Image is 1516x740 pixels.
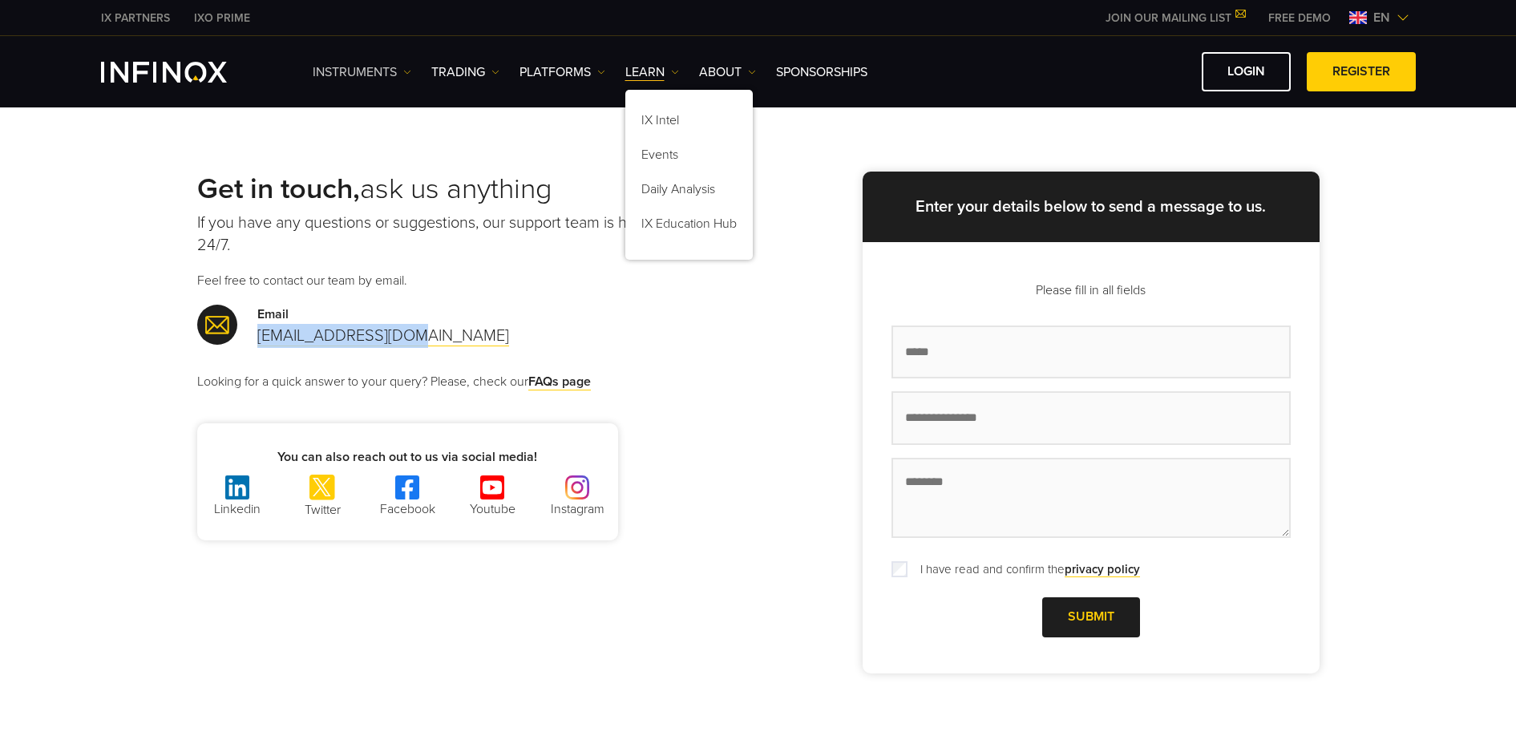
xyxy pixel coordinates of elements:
p: If you have any questions or suggestions, our support team is here to help you 24/7. [197,212,758,257]
p: Youtube [452,499,532,519]
a: Learn [625,63,679,82]
a: Instruments [313,63,411,82]
strong: Enter your details below to send a message to us. [916,197,1266,216]
a: INFINOX [182,10,262,26]
a: LOGIN [1202,52,1291,91]
p: Linkedin [197,499,277,519]
a: IX Intel [625,106,753,140]
p: Facebook [367,499,447,519]
a: INFINOX MENU [1256,10,1343,26]
a: Submit [1042,597,1140,637]
a: FAQs page [528,374,591,390]
p: Instagram [537,499,617,519]
p: Feel free to contact our team by email. [197,271,758,290]
a: privacy policy [1065,562,1140,577]
p: Please fill in all fields [891,281,1291,300]
a: JOIN OUR MAILING LIST [1094,11,1256,25]
a: SPONSORSHIPS [776,63,867,82]
a: PLATFORMS [519,63,605,82]
strong: Email [257,306,289,322]
a: ABOUT [699,63,756,82]
p: Twitter [282,500,362,520]
strong: Get in touch, [197,172,360,206]
a: REGISTER [1307,52,1416,91]
a: INFINOX Logo [101,62,265,83]
strong: You can also reach out to us via social media! [277,449,537,465]
label: I have read and confirm the [911,560,1140,579]
span: en [1367,8,1397,27]
p: Looking for a quick answer to your query? Please, check our [197,372,758,391]
a: Events [625,140,753,175]
a: TRADING [431,63,499,82]
a: Daily Analysis [625,175,753,209]
h2: ask us anything [197,172,758,207]
a: INFINOX [89,10,182,26]
a: [EMAIL_ADDRESS][DOMAIN_NAME] [257,326,509,346]
a: IX Education Hub [625,209,753,244]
